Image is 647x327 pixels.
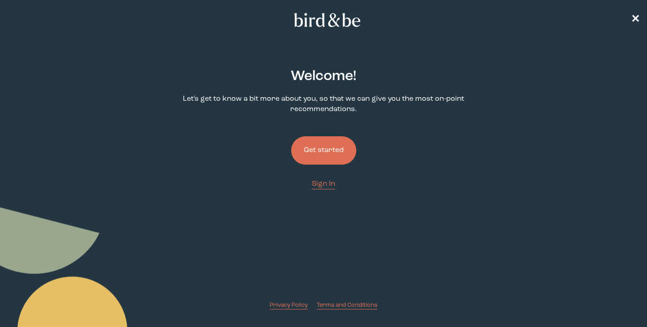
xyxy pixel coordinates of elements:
[270,302,308,308] span: Privacy Policy
[602,285,638,318] iframe: Gorgias live chat messenger
[312,180,335,188] span: Sign In
[631,12,640,28] a: ✕
[291,122,356,179] a: Get started
[317,302,377,308] span: Terms and Conditions
[291,66,356,87] h2: Welcome !
[291,136,356,165] button: Get started
[631,14,640,25] span: ✕
[317,301,377,309] a: Terms and Conditions
[169,94,478,115] p: Let's get to know a bit more about you, so that we can give you the most on-point recommendations.
[312,179,335,189] a: Sign In
[270,301,308,309] a: Privacy Policy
